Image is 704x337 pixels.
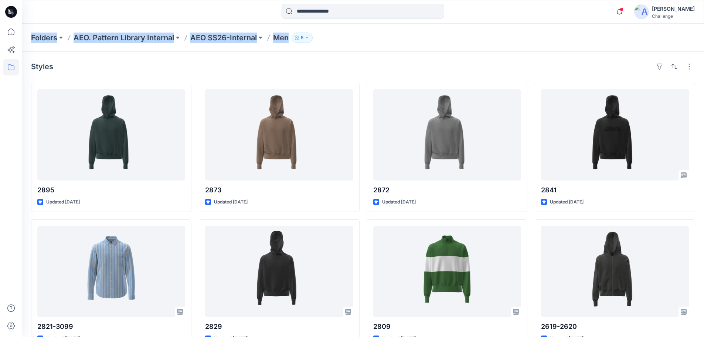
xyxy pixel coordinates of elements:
[541,321,689,332] p: 2619-2620
[373,321,521,332] p: 2809
[37,185,185,195] p: 2895
[541,226,689,317] a: 2619-2620
[74,33,174,43] a: AEO. Pattern Library Internal
[214,198,248,206] p: Updated [DATE]
[37,321,185,332] p: 2821-3099
[541,185,689,195] p: 2841
[550,198,584,206] p: Updated [DATE]
[301,34,303,42] p: 5
[634,4,649,19] img: avatar
[382,198,416,206] p: Updated [DATE]
[31,62,53,71] h4: Styles
[541,89,689,181] a: 2841
[373,185,521,195] p: 2872
[37,226,185,317] a: 2821-3099
[373,89,521,181] a: 2872
[273,33,289,43] p: Men
[46,198,80,206] p: Updated [DATE]
[292,33,313,43] button: 5
[205,89,353,181] a: 2873
[652,13,695,19] div: Challenge
[37,89,185,181] a: 2895
[205,321,353,332] p: 2829
[205,185,353,195] p: 2873
[31,33,57,43] a: Folders
[205,226,353,317] a: 2829
[652,4,695,13] div: [PERSON_NAME]
[190,33,257,43] a: AEO SS26-Internal
[373,226,521,317] a: 2809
